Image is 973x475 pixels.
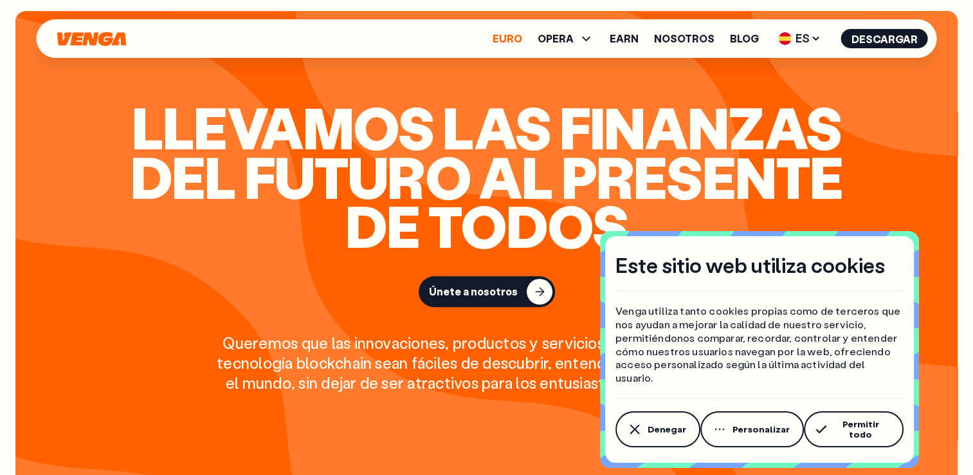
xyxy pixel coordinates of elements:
img: flag-es [779,32,792,45]
button: Denegar [615,411,700,447]
button: Permitir todo [804,411,904,447]
a: Blog [730,33,759,44]
button: Personalizar [700,411,804,447]
a: Nosotros [654,33,714,44]
span: OPERA [538,33,574,44]
a: Euro [493,33,522,44]
span: Personalizar [732,424,790,434]
span: ES [774,28,826,49]
span: OPERA [538,31,594,46]
h4: Este sitio web utiliza cookies [615,252,885,279]
h2: Llevamos las finanzas del futuro al presente de todos [91,102,882,250]
p: Venga utiliza tanto cookies propias como de terceros que nos ayudan a mejorar la calidad de nuest... [615,304,904,385]
div: Queremos que las innovaciones, productos y servicios más avanzados de la tecnología blockchain se... [212,333,762,393]
span: Denegar [648,424,686,434]
a: Earn [610,33,639,44]
button: Únete a nosotros [419,276,555,307]
div: Únete a nosotros [429,285,518,298]
button: Descargar [841,29,928,48]
span: Permitir todo [832,419,889,440]
svg: Inicio [56,32,128,46]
